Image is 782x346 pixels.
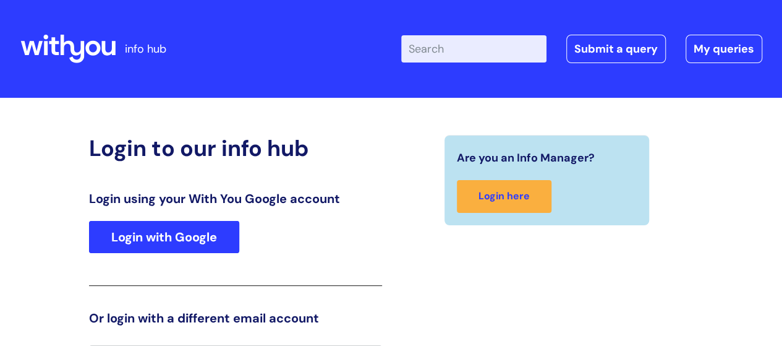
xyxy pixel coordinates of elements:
input: Search [401,35,546,63]
h2: Login to our info hub [89,135,382,162]
a: My queries [686,35,762,63]
h3: Login using your With You Google account [89,191,382,206]
a: Login here [457,180,551,213]
a: Submit a query [566,35,666,63]
h3: Or login with a different email account [89,311,382,326]
p: info hub [125,39,166,59]
span: Are you an Info Manager? [457,148,595,168]
a: Login with Google [89,221,239,253]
